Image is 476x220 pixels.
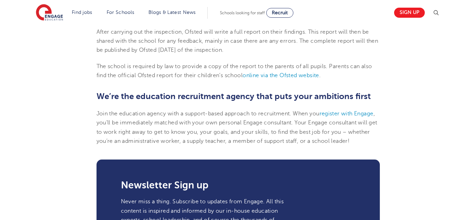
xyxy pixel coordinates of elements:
a: online via the Ofsted website [243,72,319,79]
h3: Newsletter Sign up [121,180,355,190]
a: register with Engage [320,111,374,117]
span: The school is required by law to provide a copy of the report to the parents of all pupils. Paren... [97,63,372,79]
a: Find jobs [72,10,92,15]
a: Blogs & Latest News [148,10,196,15]
span: After carrying out the inspection, Ofsted will write a full report on their findings. This report... [97,29,378,54]
span: . [319,72,321,79]
span: Schools looking for staff [220,10,265,15]
span: Join the education agency with a support-based approach to recruitment. When you [97,111,320,117]
a: For Schools [107,10,134,15]
b: We’re the education recruitment agency that puts your ambitions first [97,91,371,101]
a: Sign up [394,8,425,18]
img: Engage Education [36,4,63,22]
span: Recruit [272,10,288,15]
a: Recruit [266,8,293,18]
